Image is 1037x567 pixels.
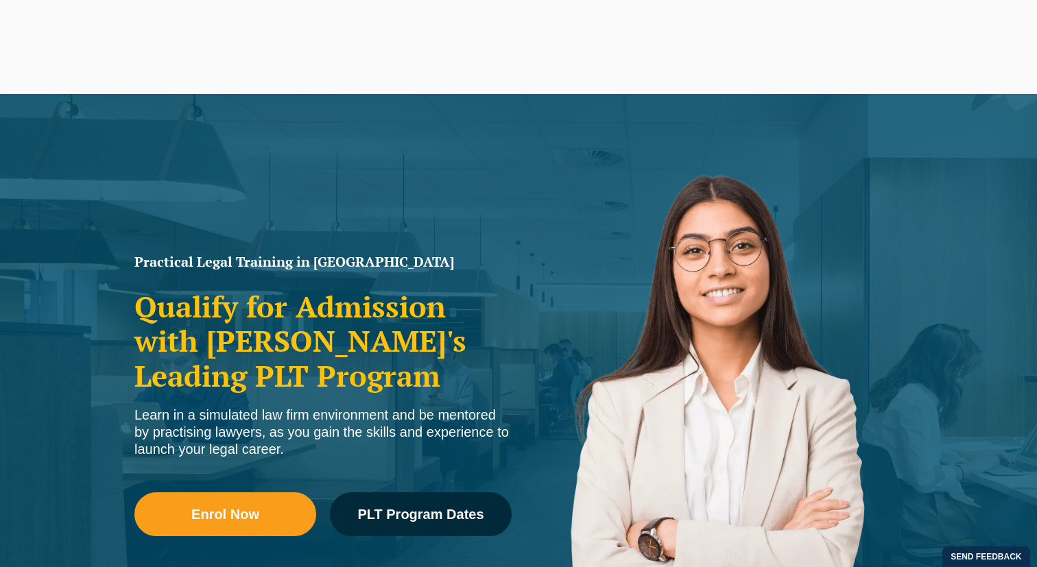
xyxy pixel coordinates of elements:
[134,407,512,458] div: Learn in a simulated law firm environment and be mentored by practising lawyers, as you gain the ...
[357,507,484,521] span: PLT Program Dates
[134,255,512,269] h1: Practical Legal Training in [GEOGRAPHIC_DATA]
[191,507,259,521] span: Enrol Now
[330,492,512,536] a: PLT Program Dates
[134,492,316,536] a: Enrol Now
[134,289,512,393] h2: Qualify for Admission with [PERSON_NAME]'s Leading PLT Program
